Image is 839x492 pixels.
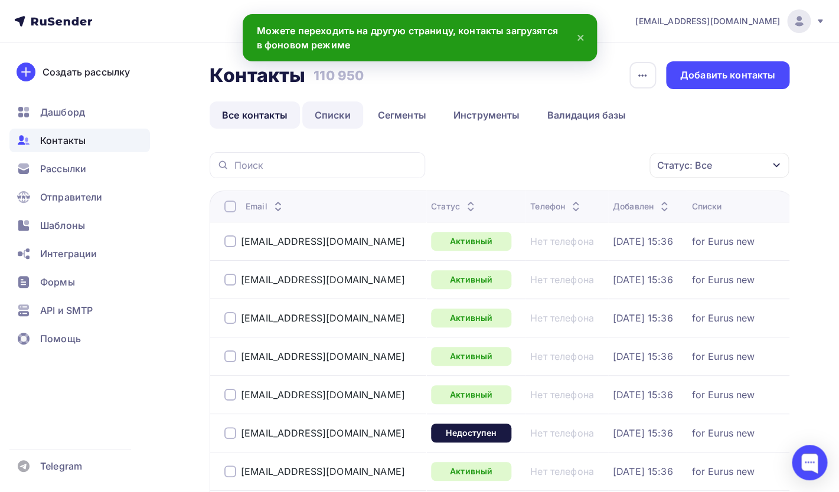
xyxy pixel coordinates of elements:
[241,427,405,439] a: [EMAIL_ADDRESS][DOMAIN_NAME]
[365,101,439,129] a: Сегменты
[40,105,85,119] span: Дашборд
[613,235,673,247] a: [DATE] 15:36
[691,201,722,212] div: Списки
[691,465,755,477] a: for Eurus new
[613,427,673,439] a: [DATE] 15:36
[241,389,405,401] a: [EMAIL_ADDRESS][DOMAIN_NAME]
[613,350,673,362] a: [DATE] 15:36
[431,462,511,481] a: Активный
[613,389,673,401] a: [DATE] 15:36
[43,65,130,79] div: Создать рассылку
[691,389,755,401] a: for Eurus new
[40,247,97,261] span: Интеграции
[241,274,405,286] a: [EMAIL_ADDRESS][DOMAIN_NAME]
[530,350,594,362] a: Нет телефона
[530,201,583,212] div: Телефон
[613,274,673,286] a: [DATE] 15:36
[530,465,594,477] a: Нет телефона
[691,350,755,362] a: for Eurus new
[613,312,673,324] a: [DATE] 15:36
[40,303,93,317] span: API и SMTP
[431,309,511,327] a: Активный
[234,159,418,172] input: Поиск
[530,427,594,439] a: Нет телефона
[40,275,75,289] span: Формы
[40,162,86,176] span: Рассылки
[431,232,511,251] a: Активный
[691,274,755,286] a: for Eurus new
[40,459,82,473] span: Telegram
[210,64,305,87] h2: Контакты
[530,312,594,324] a: Нет телефона
[649,152,789,178] button: Статус: Все
[431,270,511,289] a: Активный
[441,101,533,129] a: Инструменты
[613,465,673,477] a: [DATE] 15:36
[530,389,594,401] a: Нет телефона
[241,350,405,362] a: [EMAIL_ADDRESS][DOMAIN_NAME]
[680,68,775,82] div: Добавить контакты
[241,235,405,247] a: [EMAIL_ADDRESS][DOMAIN_NAME]
[657,158,712,172] div: Статус: Все
[40,190,103,204] span: Отправители
[9,185,150,209] a: Отправители
[691,312,755,324] a: for Eurus new
[246,201,285,212] div: Email
[534,101,638,129] a: Валидация базы
[431,347,511,366] a: Активный
[691,427,755,439] a: for Eurus new
[9,270,150,294] a: Формы
[530,274,594,286] a: Нет телефона
[9,157,150,181] a: Рассылки
[241,465,405,477] a: [EMAIL_ADDRESS][DOMAIN_NAME]
[302,101,363,129] a: Списки
[635,9,825,33] a: [EMAIL_ADDRESS][DOMAIN_NAME]
[210,101,300,129] a: Все контакты
[40,218,85,232] span: Шаблоны
[9,100,150,124] a: Дашборд
[613,201,671,212] div: Добавлен
[530,235,594,247] a: Нет телефона
[40,133,86,147] span: Контакты
[431,424,511,442] div: Недоступен
[431,385,511,404] a: Активный
[9,129,150,152] a: Контакты
[691,235,755,247] a: for Eurus new
[431,201,478,212] div: Статус
[241,312,405,324] a: [EMAIL_ADDRESS][DOMAIN_NAME]
[314,67,364,84] h3: 110 950
[40,332,81,346] span: Помощь
[9,214,150,237] a: Шаблоны
[635,15,780,27] span: [EMAIL_ADDRESS][DOMAIN_NAME]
